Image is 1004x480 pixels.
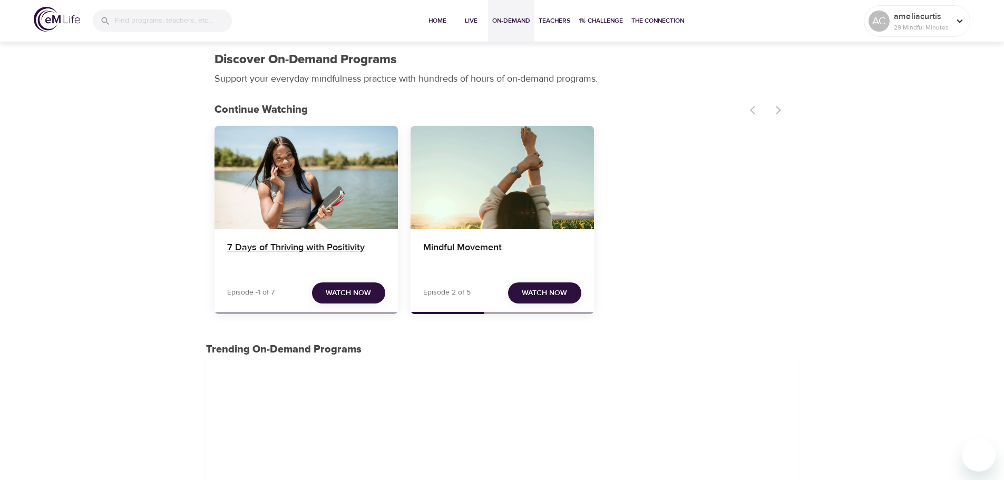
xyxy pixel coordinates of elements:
p: ameliacurtis [894,10,950,23]
button: 7 Days of Thriving with Positivity [215,126,398,229]
p: 29 Mindful Minutes [894,23,950,32]
span: Watch Now [326,287,371,300]
button: Watch Now [508,282,581,304]
img: logo [34,7,80,32]
span: Watch Now [522,287,567,300]
h1: Discover On-Demand Programs [215,52,397,67]
h3: Trending On-Demand Programs [206,344,798,356]
div: AC [869,11,890,32]
button: Watch Now [312,282,385,304]
h4: 7 Days of Thriving with Positivity [227,242,385,267]
span: On-Demand [492,15,530,26]
span: Home [425,15,450,26]
p: Support your everyday mindfulness practice with hundreds of hours of on-demand programs. [215,72,610,86]
span: Teachers [539,15,570,26]
span: The Connection [631,15,684,26]
p: Episode 2 of 5 [423,287,471,298]
iframe: Button to launch messaging window [962,438,996,472]
p: Episode -1 of 7 [227,287,275,298]
h3: Continue Watching [215,104,744,116]
span: Live [459,15,484,26]
h4: Mindful Movement [423,242,581,267]
span: 1% Challenge [579,15,623,26]
input: Find programs, teachers, etc... [115,9,232,32]
button: Mindful Movement [411,126,594,229]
